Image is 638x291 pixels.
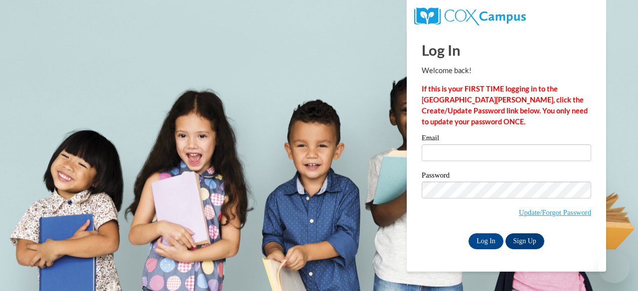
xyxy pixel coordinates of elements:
[422,85,588,126] strong: If this is your FIRST TIME logging in to the [GEOGRAPHIC_DATA][PERSON_NAME], click the Create/Upd...
[422,40,591,60] h1: Log In
[422,134,591,144] label: Email
[422,65,591,76] p: Welcome back!
[469,233,503,249] input: Log In
[422,172,591,182] label: Password
[519,208,591,216] a: Update/Forgot Password
[505,233,544,249] a: Sign Up
[414,7,526,25] img: COX Campus
[598,251,630,283] iframe: Button to launch messaging window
